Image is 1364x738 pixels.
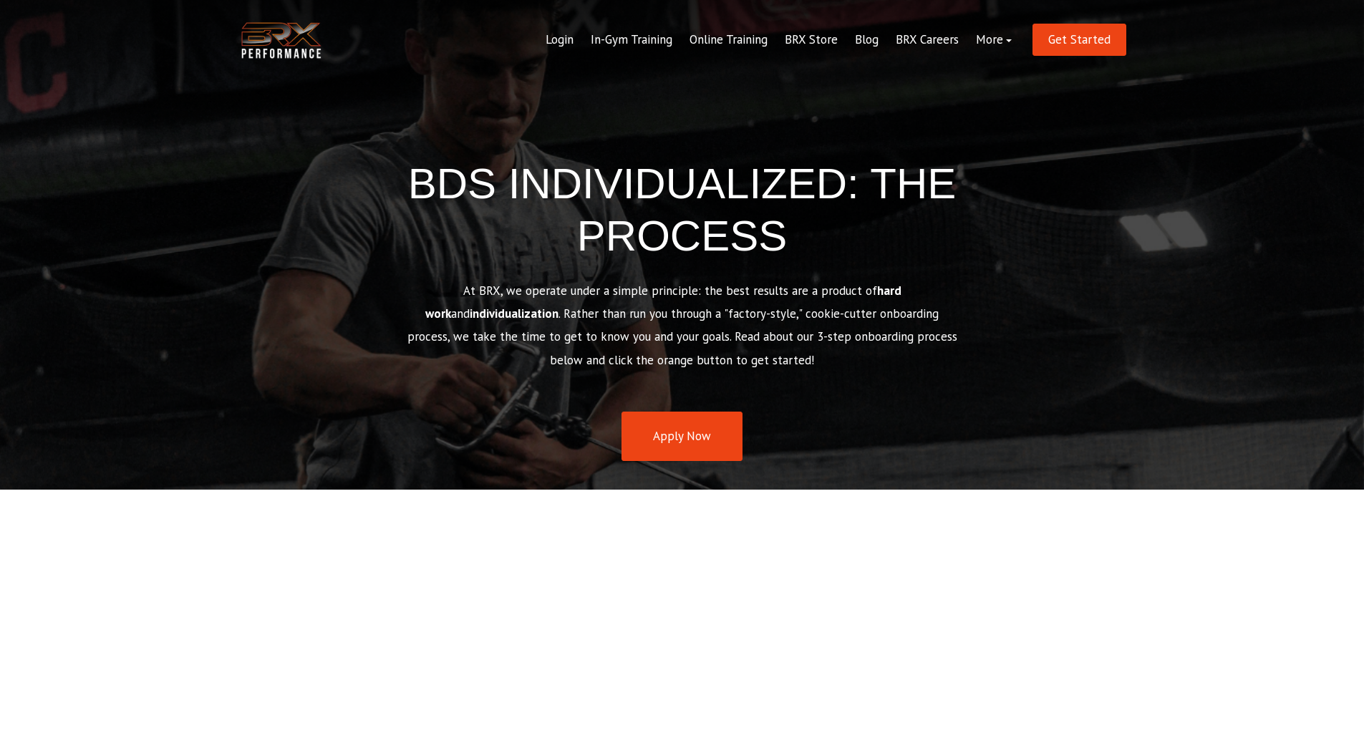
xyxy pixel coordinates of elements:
a: Online Training [681,23,776,57]
a: Login [537,23,582,57]
a: BRX Careers [887,23,967,57]
a: Get Started [1032,24,1126,56]
a: More [967,23,1020,57]
iframe: Chat Widget [1292,669,1364,738]
a: Apply Now [621,412,743,461]
p: At BRX, we operate under a simple principle: the best results are a product of and . Rather than ... [403,279,962,394]
a: In-Gym Training [582,23,681,57]
strong: individualization [470,306,558,321]
div: Navigation Menu [537,23,1020,57]
img: BRX Transparent Logo-2 [238,19,324,62]
a: Blog [846,23,887,57]
a: BRX Store [776,23,846,57]
span: BDS INDIVIDUALIZED: THE PROCESS [408,160,957,260]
